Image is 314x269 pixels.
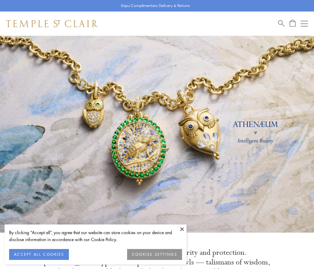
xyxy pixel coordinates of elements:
[127,249,182,260] button: COOKIES SETTINGS
[9,249,69,260] button: ACCEPT ALL COOKIES
[290,20,295,27] a: Open Shopping Bag
[301,20,308,27] button: Open navigation
[121,3,190,9] p: Enjoy Complimentary Delivery & Returns
[278,20,285,27] a: Search
[9,229,182,243] div: By clicking “Accept all”, you agree that our website can store cookies on your device and disclos...
[6,20,98,27] img: Temple St. Clair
